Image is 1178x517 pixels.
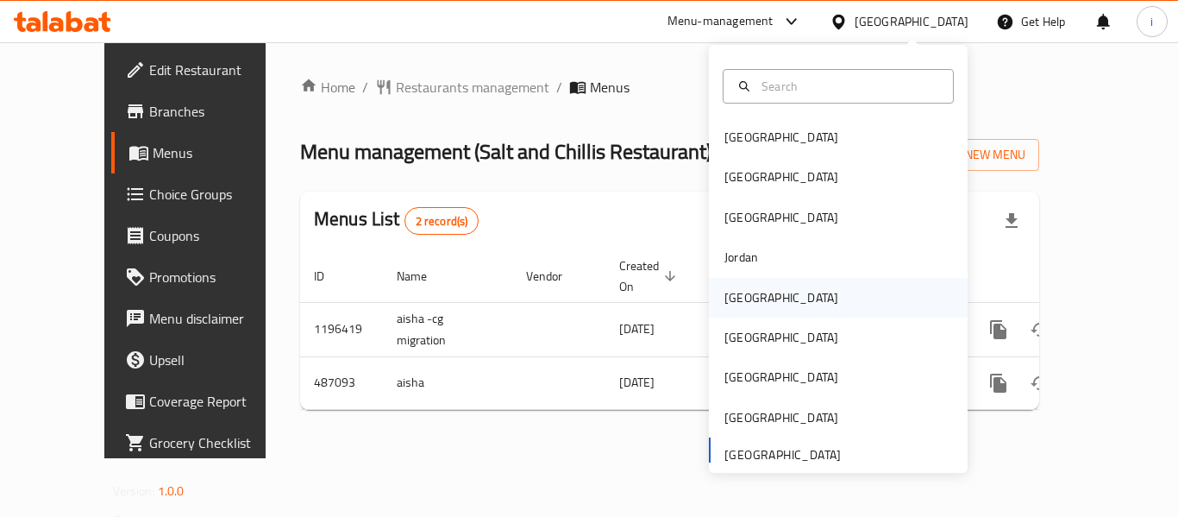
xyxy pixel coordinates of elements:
[1019,363,1061,404] button: Change Status
[619,371,655,394] span: [DATE]
[619,255,681,297] span: Created On
[153,142,287,163] span: Menus
[724,167,838,186] div: [GEOGRAPHIC_DATA]
[111,132,301,173] a: Menus
[396,77,549,98] span: Restaurants management
[556,77,562,98] li: /
[978,363,1019,404] button: more
[149,60,287,80] span: Edit Restaurant
[300,77,355,98] a: Home
[383,356,512,409] td: aisha
[111,381,301,422] a: Coverage Report
[855,12,968,31] div: [GEOGRAPHIC_DATA]
[158,480,185,502] span: 1.0.0
[667,11,774,32] div: Menu-management
[300,356,383,409] td: 487093
[1019,309,1061,350] button: Change Status
[149,308,287,329] span: Menu disclaimer
[149,267,287,287] span: Promotions
[300,132,711,171] span: Menu management ( Salt and Chillis Restaurant )
[111,298,301,339] a: Menu disclaimer
[111,91,301,132] a: Branches
[149,101,287,122] span: Branches
[724,368,838,387] div: [GEOGRAPHIC_DATA]
[724,128,838,147] div: [GEOGRAPHIC_DATA]
[314,206,479,235] h2: Menus List
[111,173,301,215] a: Choice Groups
[362,77,368,98] li: /
[111,49,301,91] a: Edit Restaurant
[375,77,549,98] a: Restaurants management
[149,184,287,205] span: Choice Groups
[111,256,301,298] a: Promotions
[1150,12,1153,31] span: i
[383,302,512,356] td: aisha -cg migration
[405,213,479,230] span: 2 record(s)
[919,144,1025,166] span: Add New Menu
[755,77,943,96] input: Search
[724,328,838,347] div: [GEOGRAPHIC_DATA]
[590,77,630,98] span: Menus
[991,200,1032,242] div: Export file
[149,350,287,370] span: Upsell
[113,480,155,502] span: Version:
[724,208,838,227] div: [GEOGRAPHIC_DATA]
[149,391,287,412] span: Coverage Report
[397,266,449,287] span: Name
[978,309,1019,350] button: more
[526,266,585,287] span: Vendor
[111,215,301,256] a: Coupons
[111,422,301,463] a: Grocery Checklist
[619,318,655,340] span: [DATE]
[905,139,1039,171] button: Add New Menu
[724,408,838,427] div: [GEOGRAPHIC_DATA]
[724,248,758,267] div: Jordan
[300,302,383,356] td: 1196419
[149,225,287,246] span: Coupons
[314,266,347,287] span: ID
[724,288,838,307] div: [GEOGRAPHIC_DATA]
[111,339,301,381] a: Upsell
[149,432,287,453] span: Grocery Checklist
[300,77,1039,98] nav: breadcrumb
